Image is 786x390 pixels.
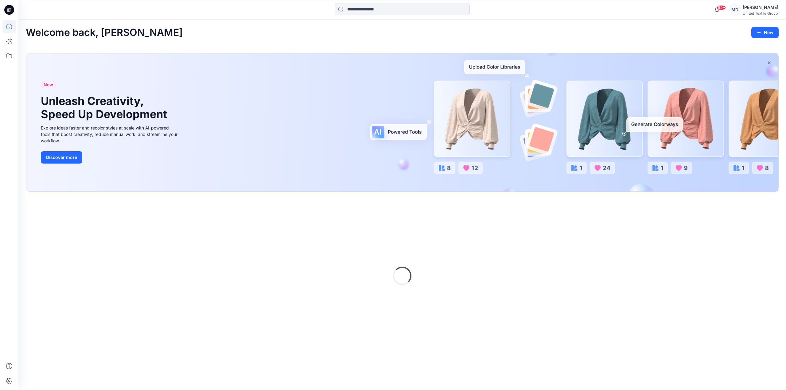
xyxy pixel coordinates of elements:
div: United Textile Group [743,11,778,16]
span: 99+ [717,5,726,10]
button: New [751,27,779,38]
span: New [44,81,53,88]
div: [PERSON_NAME] [743,4,778,11]
div: MD [729,4,740,15]
button: Discover more [41,151,82,164]
h1: Unleash Creativity, Speed Up Development [41,95,170,121]
h2: Welcome back, [PERSON_NAME] [26,27,183,38]
a: Discover more [41,151,179,164]
div: Explore ideas faster and recolor styles at scale with AI-powered tools that boost creativity, red... [41,125,179,144]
